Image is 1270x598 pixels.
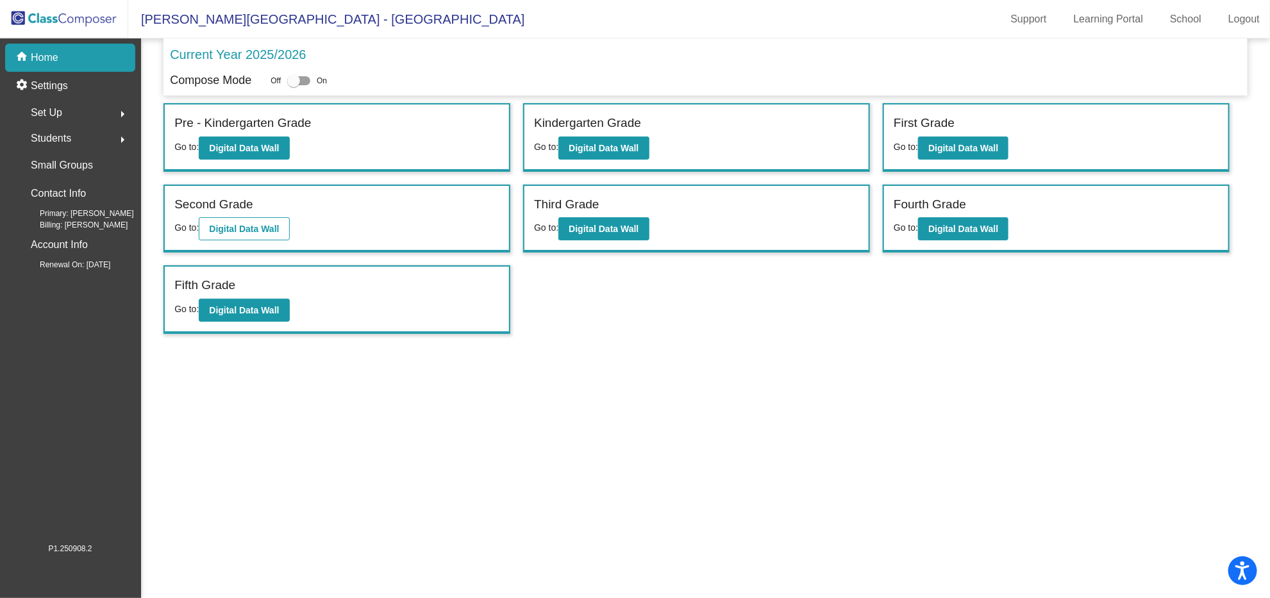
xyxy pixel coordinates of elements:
p: Compose Mode [170,72,251,89]
span: Off [271,75,281,87]
span: On [317,75,327,87]
button: Digital Data Wall [558,137,649,160]
label: Kindergarten Grade [534,114,641,133]
span: [PERSON_NAME][GEOGRAPHIC_DATA] - [GEOGRAPHIC_DATA] [128,9,525,29]
p: Small Groups [31,156,93,174]
p: Account Info [31,236,88,254]
p: Home [31,50,58,65]
mat-icon: home [15,50,31,65]
a: School [1160,9,1212,29]
label: First Grade [894,114,955,133]
a: Learning Portal [1064,9,1154,29]
button: Digital Data Wall [918,137,1008,160]
b: Digital Data Wall [928,224,998,234]
span: Go to: [534,222,558,233]
b: Digital Data Wall [928,143,998,153]
span: Students [31,129,71,147]
a: Logout [1218,9,1270,29]
b: Digital Data Wall [209,305,279,315]
span: Billing: [PERSON_NAME] [19,219,128,231]
span: Primary: [PERSON_NAME] [19,208,134,219]
span: Go to: [894,222,918,233]
span: Set Up [31,104,62,122]
p: Settings [31,78,68,94]
span: Go to: [894,142,918,152]
span: Go to: [174,222,199,233]
p: Contact Info [31,185,86,203]
a: Support [1001,9,1057,29]
span: Go to: [534,142,558,152]
mat-icon: arrow_right [115,132,130,147]
button: Digital Data Wall [199,137,289,160]
b: Digital Data Wall [209,224,279,234]
label: Pre - Kindergarten Grade [174,114,311,133]
mat-icon: arrow_right [115,106,130,122]
button: Digital Data Wall [199,299,289,322]
mat-icon: settings [15,78,31,94]
b: Digital Data Wall [569,224,639,234]
b: Digital Data Wall [209,143,279,153]
label: Fifth Grade [174,276,235,295]
span: Go to: [174,304,199,314]
p: Current Year 2025/2026 [170,45,306,64]
button: Digital Data Wall [558,217,649,240]
b: Digital Data Wall [569,143,639,153]
label: Second Grade [174,195,253,214]
label: Third Grade [534,195,599,214]
label: Fourth Grade [894,195,966,214]
span: Renewal On: [DATE] [19,259,110,270]
span: Go to: [174,142,199,152]
button: Digital Data Wall [918,217,1008,240]
button: Digital Data Wall [199,217,289,240]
